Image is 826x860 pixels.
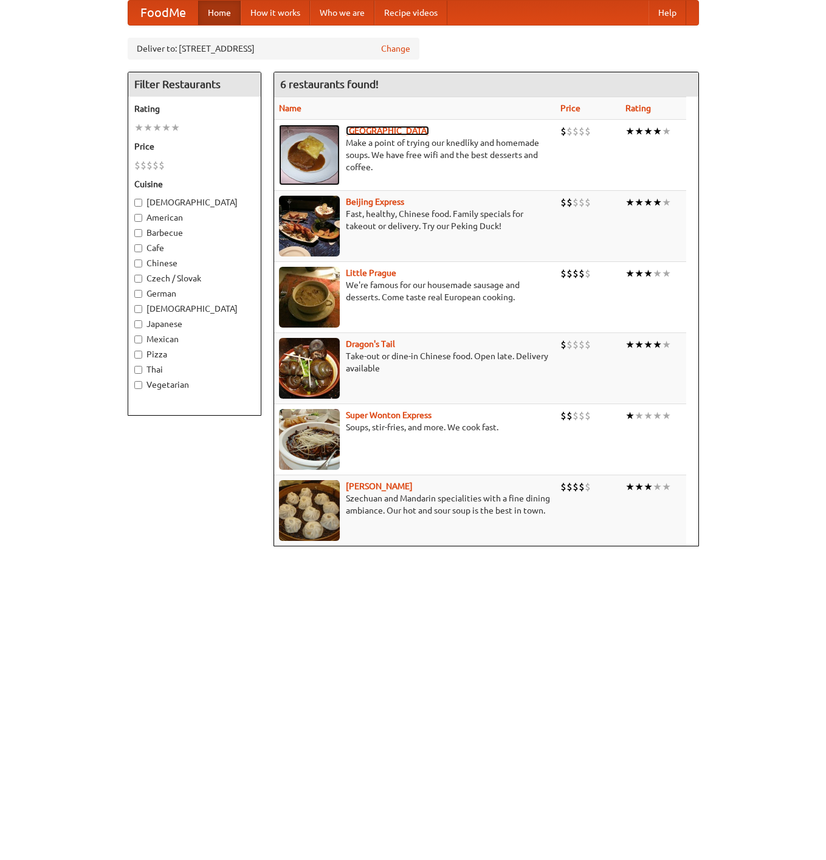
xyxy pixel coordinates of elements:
[279,409,340,470] img: superwonton.jpg
[134,275,142,283] input: Czech / Slovak
[625,103,651,113] a: Rating
[241,1,310,25] a: How it works
[279,137,551,173] p: Make a point of trying our knedlíky and homemade soups. We have free wifi and the best desserts a...
[644,125,653,138] li: ★
[644,338,653,351] li: ★
[134,196,255,208] label: [DEMOGRAPHIC_DATA]
[134,212,255,224] label: American
[585,267,591,280] li: $
[146,159,153,172] li: $
[128,72,261,97] h4: Filter Restaurants
[279,421,551,433] p: Soups, stir-fries, and more. We cook fast.
[625,125,635,138] li: ★
[625,480,635,494] li: ★
[566,480,573,494] li: $
[560,125,566,138] li: $
[566,267,573,280] li: $
[662,409,671,422] li: ★
[560,409,566,422] li: $
[134,214,142,222] input: American
[653,267,662,280] li: ★
[134,381,142,389] input: Vegetarian
[579,409,585,422] li: $
[644,196,653,209] li: ★
[134,320,142,328] input: Japanese
[346,268,396,278] a: Little Prague
[585,338,591,351] li: $
[198,1,241,25] a: Home
[649,1,686,25] a: Help
[662,338,671,351] li: ★
[134,379,255,391] label: Vegetarian
[635,196,644,209] li: ★
[279,492,551,517] p: Szechuan and Mandarin specialities with a fine dining ambiance. Our hot and sour soup is the best...
[134,333,255,345] label: Mexican
[625,338,635,351] li: ★
[579,196,585,209] li: $
[134,244,142,252] input: Cafe
[279,125,340,185] img: czechpoint.jpg
[381,43,410,55] a: Change
[134,257,255,269] label: Chinese
[560,338,566,351] li: $
[162,121,171,134] li: ★
[560,267,566,280] li: $
[644,267,653,280] li: ★
[171,121,180,134] li: ★
[280,78,379,90] ng-pluralize: 6 restaurants found!
[134,366,142,374] input: Thai
[653,480,662,494] li: ★
[143,121,153,134] li: ★
[346,339,395,349] b: Dragon's Tail
[153,159,159,172] li: $
[346,126,429,136] a: [GEOGRAPHIC_DATA]
[134,335,142,343] input: Mexican
[140,159,146,172] li: $
[134,159,140,172] li: $
[560,103,580,113] a: Price
[625,267,635,280] li: ★
[635,267,644,280] li: ★
[134,318,255,330] label: Japanese
[662,267,671,280] li: ★
[279,338,340,399] img: dragon.jpg
[653,196,662,209] li: ★
[346,197,404,207] a: Beijing Express
[644,480,653,494] li: ★
[279,196,340,256] img: beijing.jpg
[374,1,447,25] a: Recipe videos
[279,267,340,328] img: littleprague.jpg
[625,409,635,422] li: ★
[579,267,585,280] li: $
[635,480,644,494] li: ★
[134,140,255,153] h5: Price
[134,103,255,115] h5: Rating
[579,125,585,138] li: $
[346,481,413,491] a: [PERSON_NAME]
[653,338,662,351] li: ★
[310,1,374,25] a: Who we are
[635,125,644,138] li: ★
[585,196,591,209] li: $
[635,338,644,351] li: ★
[573,267,579,280] li: $
[134,363,255,376] label: Thai
[653,409,662,422] li: ★
[585,409,591,422] li: $
[566,409,573,422] li: $
[128,1,198,25] a: FoodMe
[566,196,573,209] li: $
[346,410,432,420] a: Super Wonton Express
[128,38,419,60] div: Deliver to: [STREET_ADDRESS]
[573,125,579,138] li: $
[134,178,255,190] h5: Cuisine
[653,125,662,138] li: ★
[279,208,551,232] p: Fast, healthy, Chinese food. Family specials for takeout or delivery. Try our Peking Duck!
[662,480,671,494] li: ★
[134,227,255,239] label: Barbecue
[566,338,573,351] li: $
